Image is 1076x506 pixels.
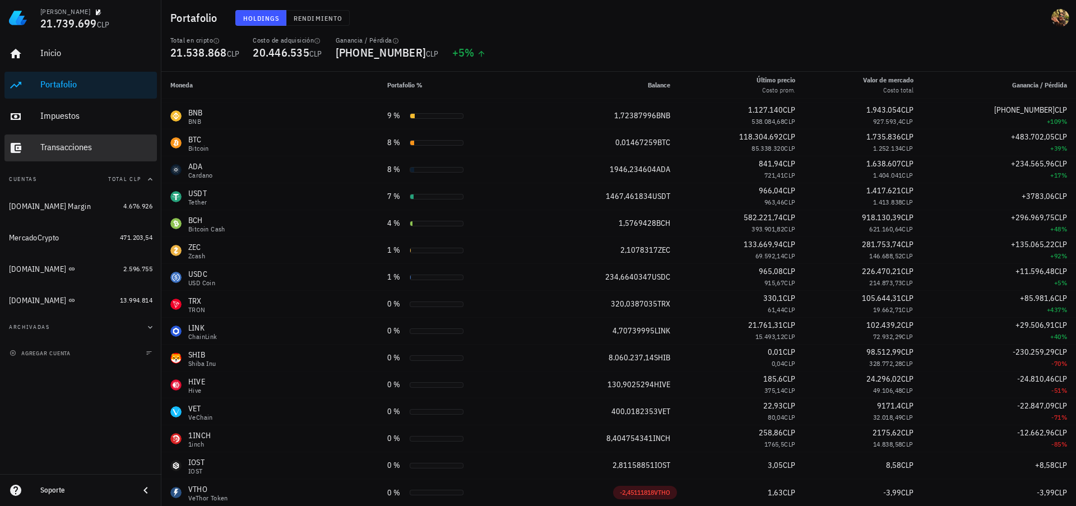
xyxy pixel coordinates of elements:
span: CLP [783,374,795,384]
div: SHIB [188,349,216,360]
div: TRX-icon [170,299,182,310]
div: [DOMAIN_NAME] Margin [9,202,91,211]
div: TRX [188,295,206,307]
span: 258,86 [759,428,783,438]
span: 375,14 [764,386,784,394]
div: HIVE [188,376,205,387]
span: 80,04 [768,413,784,421]
span: 98.512,99 [866,347,901,357]
span: [PHONE_NUMBER] [994,105,1055,115]
span: SHIB [654,352,670,363]
span: -2,45111818 [620,488,654,496]
div: BNB [188,107,203,118]
span: 1.638.607 [866,159,901,169]
span: 1.417.621 [866,185,901,196]
div: USDT-icon [170,191,182,202]
a: Transacciones [4,134,157,161]
span: CLP [901,428,913,438]
span: CLP [426,49,439,59]
div: BTC [188,134,209,145]
th: Moneda [161,72,378,99]
span: 328.772,28 [869,359,902,368]
div: Cardano [188,172,213,179]
span: CLP [309,49,322,59]
span: 69.592,14 [755,252,785,260]
span: CLP [902,278,913,287]
span: 49.106,48 [873,386,902,394]
div: ADA [188,161,213,172]
div: -85 [931,439,1067,450]
div: +437 [931,304,1067,315]
div: USDT [188,188,207,199]
span: CLP [902,305,913,314]
span: 2,1078317 [620,245,658,255]
span: 1,63 [768,488,783,498]
span: USDT [652,191,670,201]
span: % [1061,117,1067,126]
span: VET [658,406,670,416]
span: 1.943.054 [866,105,901,115]
span: BTC [657,137,670,147]
span: CLP [902,117,913,126]
a: Portafolio [4,72,157,99]
div: Costo prom. [757,85,795,95]
div: Total en cripto [170,36,239,45]
div: +17 [931,170,1067,181]
span: 4.676.926 [123,202,152,210]
span: BNB [656,110,670,120]
div: ADA-icon [170,164,182,175]
div: Costo total [863,85,913,95]
div: Ganancia / Pérdida [336,36,439,45]
span: CLP [783,185,795,196]
div: 9 % [387,110,405,122]
div: -51 [931,385,1067,396]
div: 8 % [387,137,405,148]
span: +11.596,48 [1015,266,1055,276]
span: CLP [1055,347,1067,357]
span: 105.644,31 [862,293,901,303]
div: +109 [931,116,1067,127]
div: 0 % [387,433,405,444]
span: CLP [1055,132,1067,142]
div: Zcash [188,253,205,259]
div: ZEC [188,242,205,253]
div: 1 % [387,244,405,256]
span: 918.130,39 [862,212,901,222]
span: agregar cuenta [12,350,71,357]
span: 330,1 [763,293,783,303]
span: 1467,461834 [606,191,652,201]
span: % [1061,171,1067,179]
div: Último precio [757,75,795,85]
span: +483.702,05 [1011,132,1055,142]
span: % [465,45,474,60]
span: +85.981,6 [1020,293,1055,303]
span: CLP [1055,293,1067,303]
div: TRON [188,307,206,313]
span: 226.470,21 [862,266,901,276]
span: 130,9025294 [607,379,654,389]
span: CLP [901,239,913,249]
div: Inicio [40,48,152,58]
span: ZEC [658,245,670,255]
span: 32.018,49 [873,413,902,421]
span: 61,44 [768,305,784,314]
span: 8,58 [886,460,901,470]
span: CLP [784,171,795,179]
div: Shiba Inu [188,360,216,367]
span: CLP [902,252,913,260]
th: Ganancia / Pérdida: Sin ordenar. Pulse para ordenar de forma ascendente. [922,72,1076,99]
div: BCH-icon [170,218,182,229]
div: USDC [188,268,215,280]
span: CLP [902,386,913,394]
span: Portafolio % [387,81,423,89]
span: CLP [783,320,795,330]
span: 471.203,54 [120,233,152,242]
span: +234.565,96 [1011,159,1055,169]
span: CLP [783,239,795,249]
span: 22,93 [763,401,783,411]
div: 1INCH [188,430,211,441]
span: 1946,234604 [610,164,656,174]
div: 8 % [387,164,405,175]
span: 146.688,52 [869,252,902,260]
span: +296.969,75 [1011,212,1055,222]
